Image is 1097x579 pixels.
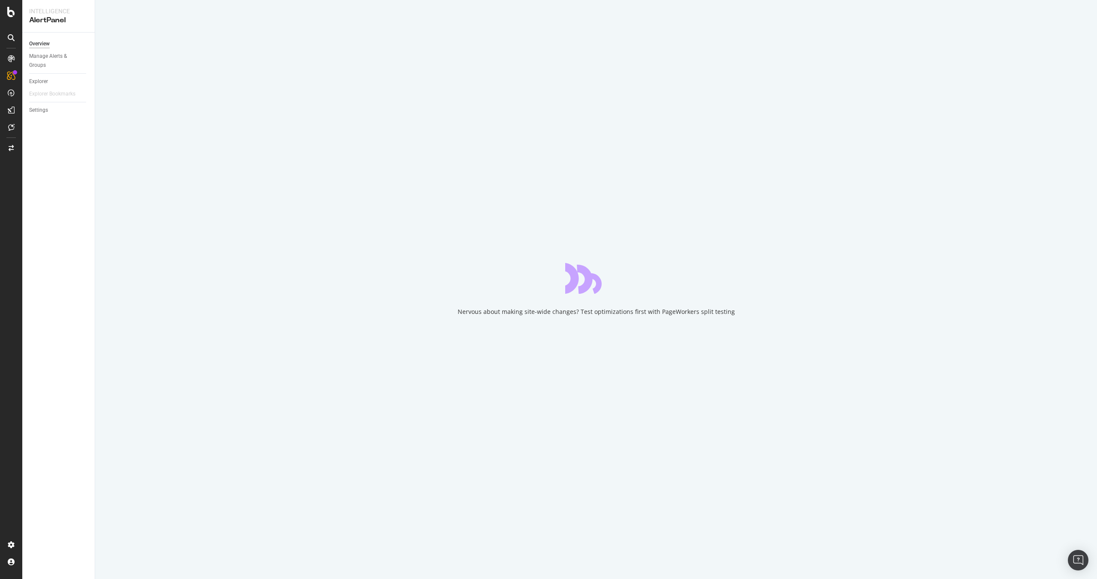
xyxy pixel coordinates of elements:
[29,52,81,70] div: Manage Alerts & Groups
[565,263,627,294] div: animation
[29,52,89,70] a: Manage Alerts & Groups
[29,15,88,25] div: AlertPanel
[29,77,48,86] div: Explorer
[29,77,89,86] a: Explorer
[29,39,89,48] a: Overview
[1068,550,1088,570] div: Open Intercom Messenger
[458,307,735,316] div: Nervous about making site-wide changes? Test optimizations first with PageWorkers split testing
[29,106,48,115] div: Settings
[29,106,89,115] a: Settings
[29,7,88,15] div: Intelligence
[29,90,75,98] div: Explorer Bookmarks
[29,39,50,48] div: Overview
[29,90,84,98] a: Explorer Bookmarks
